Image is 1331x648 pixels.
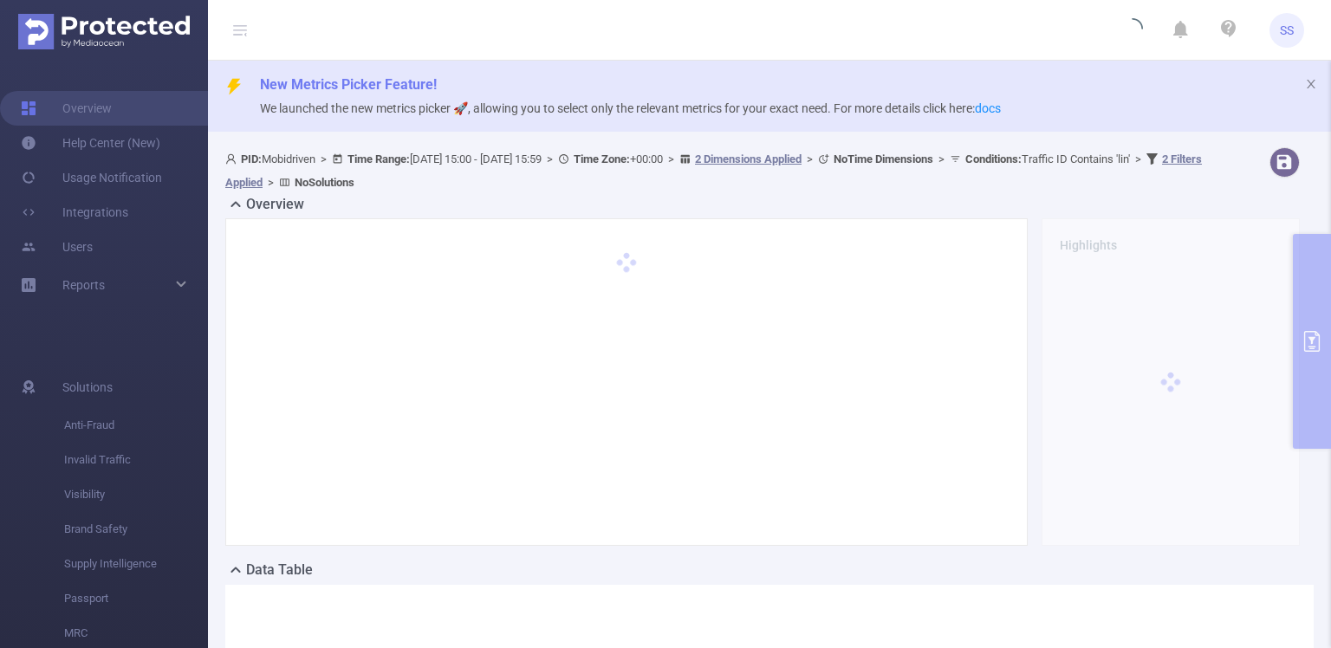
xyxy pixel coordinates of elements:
[1122,18,1143,42] i: icon: loading
[347,152,410,165] b: Time Range:
[241,152,262,165] b: PID:
[246,560,313,580] h2: Data Table
[62,268,105,302] a: Reports
[695,152,802,165] u: 2 Dimensions Applied
[260,76,437,93] span: New Metrics Picker Feature!
[21,160,162,195] a: Usage Notification
[574,152,630,165] b: Time Zone:
[295,176,354,189] b: No Solutions
[64,443,208,477] span: Invalid Traffic
[315,152,332,165] span: >
[802,152,818,165] span: >
[225,152,1202,189] span: Mobidriven [DATE] 15:00 - [DATE] 15:59 +00:00
[975,101,1001,115] a: docs
[965,152,1130,165] span: Traffic ID Contains 'lin'
[1130,152,1146,165] span: >
[64,477,208,512] span: Visibility
[21,126,160,160] a: Help Center (New)
[21,195,128,230] a: Integrations
[542,152,558,165] span: >
[246,194,304,215] h2: Overview
[260,101,1001,115] span: We launched the new metrics picker 🚀, allowing you to select only the relevant metrics for your e...
[18,14,190,49] img: Protected Media
[225,78,243,95] i: icon: thunderbolt
[1305,75,1317,94] button: icon: close
[663,152,679,165] span: >
[263,176,279,189] span: >
[965,152,1022,165] b: Conditions :
[933,152,950,165] span: >
[62,278,105,292] span: Reports
[834,152,933,165] b: No Time Dimensions
[21,230,93,264] a: Users
[64,512,208,547] span: Brand Safety
[62,370,113,405] span: Solutions
[1305,78,1317,90] i: icon: close
[64,581,208,616] span: Passport
[64,408,208,443] span: Anti-Fraud
[21,91,112,126] a: Overview
[1280,13,1294,48] span: SS
[64,547,208,581] span: Supply Intelligence
[225,153,241,165] i: icon: user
